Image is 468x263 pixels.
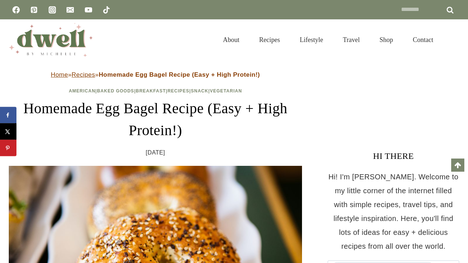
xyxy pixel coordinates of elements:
[81,3,96,17] a: YouTube
[9,3,23,17] a: Facebook
[9,23,93,57] img: DWELL by michelle
[146,147,165,158] time: [DATE]
[191,88,208,94] a: Snack
[451,159,464,172] a: Scroll to top
[51,71,68,78] a: Home
[370,27,403,53] a: Shop
[99,3,114,17] a: TikTok
[213,27,249,53] a: About
[51,71,260,78] span: » »
[136,88,166,94] a: Breakfast
[210,88,242,94] a: Vegetarian
[447,34,459,46] button: View Search Form
[328,149,459,163] h3: HI THERE
[72,71,95,78] a: Recipes
[97,88,134,94] a: Baked Goods
[249,27,290,53] a: Recipes
[63,3,78,17] a: Email
[69,88,242,94] span: | | | | |
[9,98,302,141] h1: Homemade Egg Bagel Recipe (Easy + High Protein!)
[333,27,370,53] a: Travel
[69,88,95,94] a: American
[290,27,333,53] a: Lifestyle
[213,27,443,53] nav: Primary Navigation
[45,3,60,17] a: Instagram
[403,27,443,53] a: Contact
[328,170,459,253] p: Hi! I'm [PERSON_NAME]. Welcome to my little corner of the internet filled with simple recipes, tr...
[167,88,189,94] a: Recipes
[27,3,41,17] a: Pinterest
[99,71,260,78] strong: Homemade Egg Bagel Recipe (Easy + High Protein!)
